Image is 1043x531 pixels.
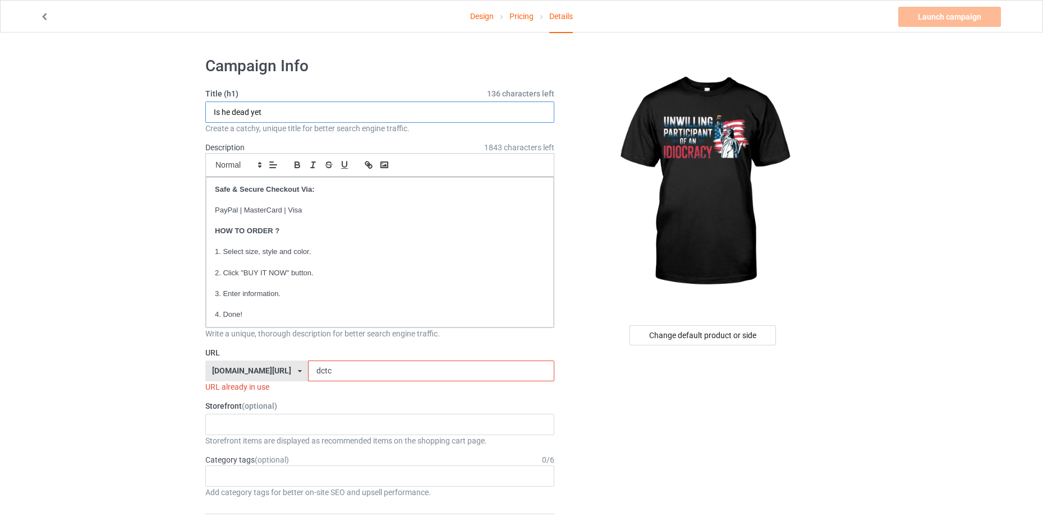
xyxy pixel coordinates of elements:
label: Storefront [205,400,554,412]
span: 136 characters left [487,88,554,99]
div: [DOMAIN_NAME][URL] [212,367,291,375]
p: 1. Select size, style and color. [215,247,545,257]
label: Category tags [205,454,289,465]
strong: HOW TO ORDER ? [215,227,279,235]
p: 3. Enter information. [215,289,545,299]
strong: Safe & Secure Checkout Via: [215,185,315,193]
div: Details [549,1,573,33]
div: URL already in use [205,381,554,393]
div: Add category tags for better on-site SEO and upsell performance. [205,487,554,498]
div: Change default product or side [630,325,776,345]
div: Write a unique, thorough description for better search engine traffic. [205,328,554,339]
label: URL [205,347,554,358]
label: Description [205,143,245,152]
span: (optional) [242,401,277,410]
label: Title (h1) [205,88,554,99]
a: Design [470,1,494,32]
div: Create a catchy, unique title for better search engine traffic. [205,123,554,134]
h1: Campaign Info [205,56,554,76]
p: 4. Done! [215,310,545,320]
p: 2. Click "BUY IT NOW" button. [215,268,545,279]
span: (optional) [255,455,289,464]
span: 1843 characters left [484,142,554,153]
div: 0 / 6 [542,454,554,465]
p: PayPal | MasterCard | Visa [215,205,545,216]
a: Pricing [509,1,534,32]
div: Storefront items are displayed as recommended items on the shopping cart page. [205,435,554,446]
